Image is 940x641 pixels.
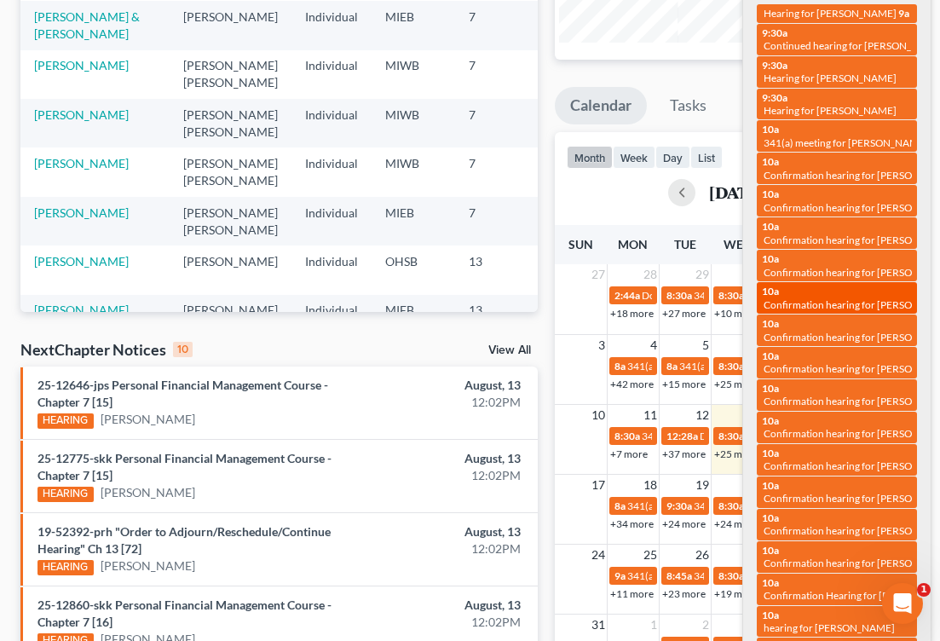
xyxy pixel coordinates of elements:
a: 25-12646-jps Personal Financial Management Course - Chapter 7 [15] [37,378,328,409]
a: +18 more [610,307,654,320]
td: [PERSON_NAME] [PERSON_NAME] [170,295,291,344]
span: 19 [694,475,711,495]
button: week [613,146,655,169]
td: [PERSON_NAME] [170,245,291,294]
a: +11 more [610,587,654,600]
a: View All [488,344,531,356]
a: [PERSON_NAME] [101,484,195,501]
td: 13 [455,295,540,344]
span: 9:30a [762,91,787,104]
td: 7 [455,147,540,196]
span: 2:44a [614,289,640,302]
div: 12:02PM [371,614,521,631]
div: HEARING [37,413,94,429]
button: day [655,146,690,169]
span: 10a [762,414,779,427]
span: 341(a) Meeting for [PERSON_NAME] [694,289,859,302]
td: 7 [455,197,540,245]
a: +15 more [662,378,706,390]
span: 12 [694,405,711,425]
td: 13 [455,245,540,294]
button: list [690,146,723,169]
div: August, 13 [371,377,521,394]
td: [PERSON_NAME] [PERSON_NAME] [170,99,291,147]
a: [PERSON_NAME] [34,107,129,122]
span: 341(a) Meeting of Creditors for [PERSON_NAME] [679,360,900,372]
td: Individual [291,1,372,49]
span: 10a [762,511,779,524]
a: Tasks [655,87,722,124]
div: HEARING [37,487,94,502]
a: 25-12860-skk Personal Financial Management Course - Chapter 7 [16] [37,598,332,629]
span: 10a [762,576,779,589]
a: +24 more [662,517,706,530]
span: 9:30a [762,59,787,72]
span: 11 [642,405,659,425]
span: 341(a) Meeting for [PERSON_NAME] [642,430,807,442]
td: MIEB [372,197,455,245]
span: 10a [762,382,779,395]
span: 10a [762,188,779,200]
td: 7 [455,99,540,147]
a: [PERSON_NAME] [34,205,129,220]
a: +34 more [610,517,654,530]
span: 341(a) Meeting for [PERSON_NAME] [694,569,859,582]
a: +42 more [610,378,654,390]
span: 8:30a [718,500,744,512]
div: NextChapter Notices [20,339,193,360]
span: Hearing for [PERSON_NAME] [764,104,897,117]
div: 10 [173,342,193,357]
a: [PERSON_NAME] [101,411,195,428]
span: 341(a) meeting for [PERSON_NAME] [627,569,792,582]
span: 5 [701,335,711,355]
span: 12:28a [666,430,698,442]
td: MIWB [372,99,455,147]
span: 8:30a [718,430,744,442]
span: 341(a) meeting for [PERSON_NAME] [627,360,792,372]
a: 25-12775-skk Personal Financial Management Course - Chapter 7 [15] [37,451,332,482]
span: Wed [724,237,752,251]
span: Docket Text: for [PERSON_NAME] [642,289,794,302]
span: 3 [597,335,607,355]
span: 10 [590,405,607,425]
span: Mon [618,237,648,251]
a: [PERSON_NAME] [34,254,129,269]
span: 8a [666,360,678,372]
button: month [567,146,613,169]
span: 26 [694,545,711,565]
a: [PERSON_NAME] [34,156,129,170]
td: Individual [291,50,372,99]
a: +24 more [714,517,758,530]
a: Calendar [555,87,647,124]
div: 12:02PM [371,540,521,557]
td: [PERSON_NAME] [170,1,291,49]
span: 10a [762,447,779,459]
span: 10a [762,317,779,330]
span: 24 [590,545,607,565]
span: hearing for [PERSON_NAME] [764,621,895,634]
span: 8:30a [718,569,744,582]
td: [PERSON_NAME] [PERSON_NAME] [170,197,291,245]
td: Individual [291,245,372,294]
td: Individual [291,147,372,196]
a: +37 more [662,448,706,460]
div: 12:02PM [371,394,521,411]
span: 9a [614,569,626,582]
td: MIWB [372,50,455,99]
span: 10a [762,123,779,136]
div: August, 13 [371,597,521,614]
a: [PERSON_NAME] [101,557,195,575]
td: OHSB [372,245,455,294]
span: 18 [642,475,659,495]
td: [PERSON_NAME] [PERSON_NAME] [170,50,291,99]
a: [PERSON_NAME] [34,303,129,317]
span: Tue [674,237,696,251]
a: +27 more [662,307,706,320]
span: 8:30a [666,289,692,302]
span: 8:30a [718,360,744,372]
a: [PERSON_NAME] [34,58,129,72]
h2: [DATE] [709,183,765,201]
span: 10a [762,544,779,557]
iframe: Intercom live chat [882,583,923,624]
span: 25 [642,545,659,565]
